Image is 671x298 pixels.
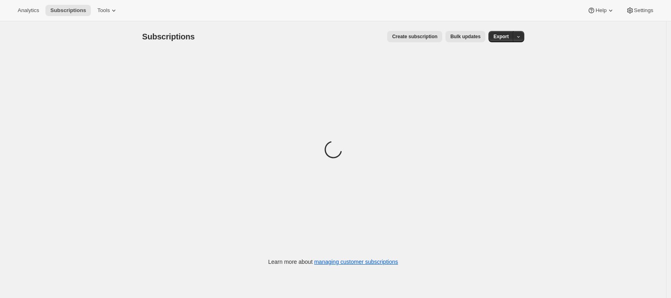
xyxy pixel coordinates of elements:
button: Create subscription [387,31,442,42]
p: Learn more about [268,258,398,266]
span: Settings [634,7,653,14]
button: Settings [621,5,658,16]
span: Analytics [18,7,39,14]
span: Bulk updates [450,33,480,40]
span: Help [595,7,606,14]
button: Export [488,31,513,42]
button: Subscriptions [45,5,91,16]
span: Subscriptions [142,32,195,41]
span: Create subscription [392,33,437,40]
button: Bulk updates [445,31,485,42]
span: Tools [97,7,110,14]
button: Tools [92,5,123,16]
button: Help [583,5,619,16]
a: managing customer subscriptions [314,259,398,265]
span: Subscriptions [50,7,86,14]
button: Analytics [13,5,44,16]
span: Export [493,33,509,40]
